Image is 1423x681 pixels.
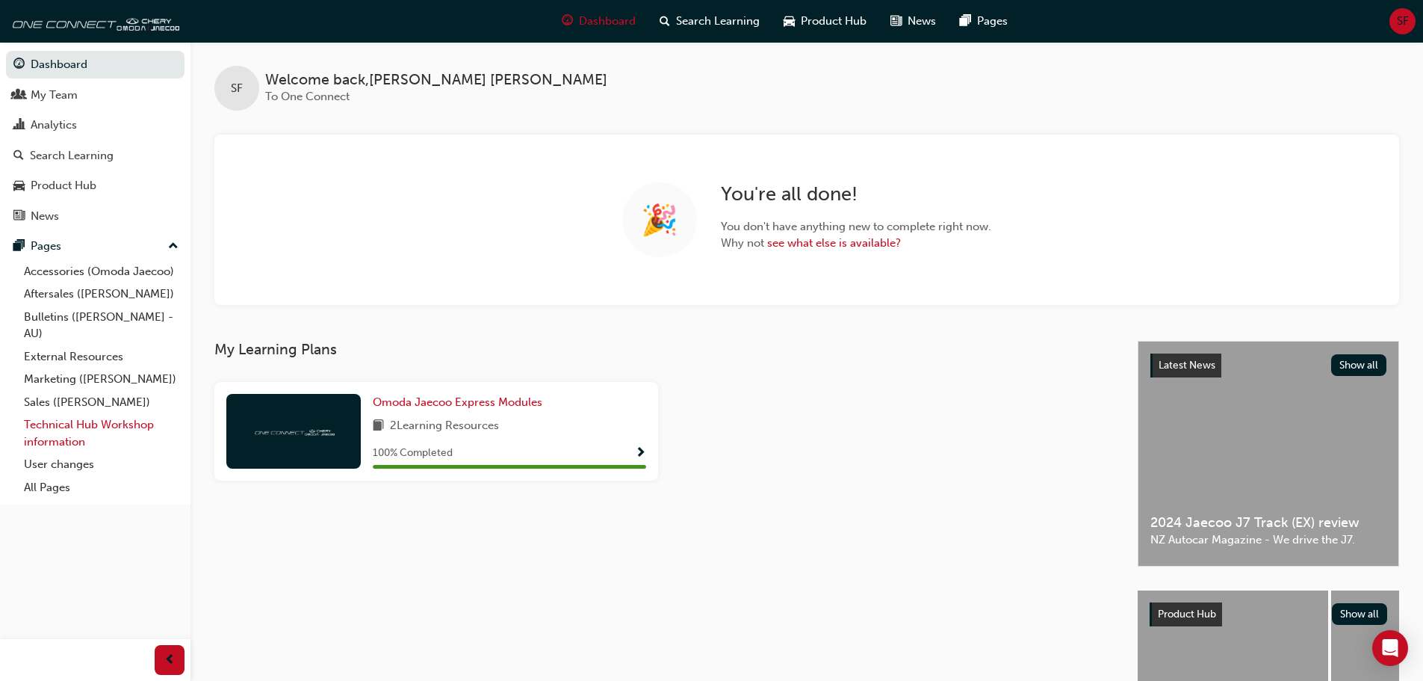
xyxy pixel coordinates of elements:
span: guage-icon [13,58,25,72]
a: Product HubShow all [1150,603,1387,626]
span: prev-icon [164,651,176,670]
span: Product Hub [801,13,866,30]
span: Show Progress [635,447,646,460]
a: External Resources [18,345,185,369]
span: search-icon [660,12,670,31]
span: pages-icon [960,12,971,31]
span: SF [231,80,243,97]
span: book-icon [373,417,384,436]
span: 🎉 [641,212,678,229]
span: Product Hub [1158,608,1216,620]
span: car-icon [13,179,25,193]
a: pages-iconPages [948,6,1020,37]
h3: My Learning Plans [214,341,1114,358]
span: news-icon [890,12,902,31]
div: Product Hub [31,177,96,194]
a: Latest NewsShow all [1150,354,1386,378]
a: My Team [6,81,185,109]
span: people-icon [13,89,25,102]
span: To One Connect [265,90,350,103]
span: Search Learning [676,13,760,30]
span: news-icon [13,210,25,224]
span: Dashboard [579,13,636,30]
a: news-iconNews [878,6,948,37]
span: Welcome back , [PERSON_NAME] [PERSON_NAME] [265,72,607,89]
span: Omoda Jaecoo Express Modules [373,395,542,409]
span: 2 Learning Resources [390,417,499,436]
a: Analytics [6,111,185,139]
span: You don't have anything new to complete right now. [721,218,991,235]
a: Latest NewsShow all2024 Jaecoo J7 Track (EX) reviewNZ Autocar Magazine - We drive the J7. [1138,341,1399,567]
button: Pages [6,232,185,260]
a: Product Hub [6,172,185,200]
div: Open Intercom Messenger [1372,630,1408,666]
span: NZ Autocar Magazine - We drive the J7. [1150,531,1386,549]
a: News [6,203,185,230]
button: SF [1389,8,1416,34]
a: Search Learning [6,142,185,170]
span: 2024 Jaecoo J7 Track (EX) review [1150,514,1386,531]
span: guage-icon [562,12,573,31]
span: up-icon [168,237,179,256]
button: Show all [1332,603,1388,625]
button: Show all [1331,354,1387,376]
a: guage-iconDashboard [550,6,648,37]
a: All Pages [18,476,185,499]
a: Bulletins ([PERSON_NAME] - AU) [18,306,185,345]
a: search-iconSearch Learning [648,6,772,37]
span: Pages [977,13,1008,30]
span: News [908,13,936,30]
span: 100 % Completed [373,445,453,462]
span: search-icon [13,150,24,163]
span: Why not [721,235,991,252]
div: Analytics [31,117,77,134]
a: Marketing ([PERSON_NAME]) [18,368,185,391]
span: chart-icon [13,119,25,132]
img: oneconnect [7,6,179,36]
div: My Team [31,87,78,104]
a: Aftersales ([PERSON_NAME]) [18,283,185,306]
img: oneconnect [252,424,335,438]
h2: You're all done! [721,182,991,206]
span: SF [1397,13,1409,30]
a: Omoda Jaecoo Express Modules [373,394,548,411]
button: Show Progress [635,444,646,463]
span: car-icon [784,12,795,31]
button: DashboardMy TeamAnalyticsSearch LearningProduct HubNews [6,48,185,232]
a: Accessories (Omoda Jaecoo) [18,260,185,283]
a: car-iconProduct Hub [772,6,878,37]
a: Dashboard [6,51,185,78]
a: see what else is available? [767,236,901,250]
a: Technical Hub Workshop information [18,413,185,453]
a: Sales ([PERSON_NAME]) [18,391,185,414]
span: Latest News [1159,359,1215,372]
div: News [31,208,59,225]
a: User changes [18,453,185,476]
div: Pages [31,238,61,255]
span: pages-icon [13,240,25,253]
div: Search Learning [30,147,114,164]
